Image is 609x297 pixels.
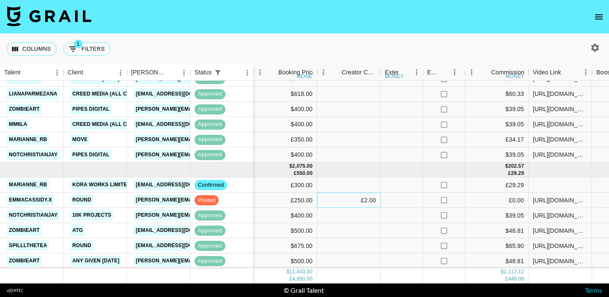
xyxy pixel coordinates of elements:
a: [EMAIL_ADDRESS][DOMAIN_NAME] [134,89,228,99]
div: $400.00 [254,117,317,132]
button: Menu [254,66,266,79]
button: Sort [83,67,95,79]
div: $60.33 [465,87,529,102]
div: https://www.tiktok.com/@zombieart/video/7532418100180815122?lang=en [533,105,587,113]
button: Menu [114,66,127,79]
div: $500.00 [254,253,317,269]
a: notchristianjay [7,150,60,160]
div: money [297,74,316,79]
a: Pipes Digital [70,150,112,160]
button: Menu [241,66,254,79]
div: Commission [491,64,524,81]
a: MOVE [70,134,90,145]
button: Select columns [7,42,57,56]
div: money [505,74,524,79]
div: https://www.tiktok.com/@notchristianjay/video/7538252074400746766 [533,211,587,220]
div: Expenses: Remove Commission? [427,64,439,81]
div: $ [501,269,504,276]
div: 11,443.00 [289,269,313,276]
button: Menu [51,66,63,79]
div: $500.00 [254,223,317,238]
div: £ [508,170,511,177]
div: $675.00 [254,238,317,253]
a: lianaparmezana [7,89,60,99]
a: zombieart [7,104,42,114]
div: https://www.tiktok.com/@lianaparmezana/video/7531325395581357330?_r=1&_t=ZS-8yLYHD1flf0 [533,90,587,98]
div: https://www.tiktok.com/@zombieart/video/7539439151142243591?lang=en [533,226,587,235]
div: $48.81 [465,253,529,269]
a: zombieart [7,225,42,236]
button: Menu [317,66,330,79]
div: $400.00 [254,102,317,117]
div: Booking Price [278,64,315,81]
div: https://www.instagram.com/reel/DN1Gbp30BRp/?igsh=ZmszMmI4NnJjOHFm [533,242,587,250]
div: $39.05 [465,102,529,117]
a: spilllthetea [7,240,49,251]
a: [PERSON_NAME][EMAIL_ADDRESS][PERSON_NAME][DOMAIN_NAME] [134,210,315,221]
a: notchristianjay [7,210,60,221]
button: Sort [479,66,491,78]
span: approved [195,120,225,128]
div: £250.00 [254,193,317,208]
div: 2,075.00 [292,163,313,170]
div: Client [63,64,127,81]
a: [PERSON_NAME][EMAIL_ADDRESS][DOMAIN_NAME] [134,195,272,205]
div: https://www.tiktok.com/@zombieart/video/7538341077724482834?lang=en [533,257,587,265]
div: https://www.tiktok.com/@notchristianjay/video/7530767829281377550 [533,150,587,159]
a: Creed Media (All Campaigns) [70,119,158,130]
a: [EMAIL_ADDRESS][DOMAIN_NAME] [134,119,228,130]
div: https://www.tiktok.com/@marianne_rb/video/7525909467964149014?lang=en [533,135,587,144]
span: 1 [74,40,82,48]
span: approved [195,151,225,159]
div: £300.00 [254,177,317,193]
span: approved [195,136,225,144]
div: v [DATE] [7,288,22,293]
span: approved [195,90,225,98]
a: marianne_rb [7,134,49,145]
a: 10k Projects [70,210,113,221]
span: approved [195,257,225,265]
a: Any given [DATE] [70,256,121,266]
span: confirmed [195,181,227,189]
div: $ [289,163,292,170]
div: https://www.tiktok.com/@mm6la/video/7520814871504555294?lang=en [533,120,587,128]
span: approved [195,242,225,250]
div: 202.57 [508,163,524,170]
a: mm6la [7,119,29,130]
div: Video Link [529,64,592,81]
button: Menu [465,66,478,79]
div: Creator Commmission Override [317,64,381,81]
div: Creator Commmission Override [342,64,376,81]
div: £ [505,276,508,283]
a: zombieart [7,74,42,84]
div: $ [505,163,508,170]
div: 29.29 [511,170,524,177]
button: Show filters [63,42,110,56]
div: $ [286,269,289,276]
span: approved [195,226,225,234]
div: £2.00 [361,196,376,204]
div: 449.08 [508,276,524,283]
div: Expenses: Remove Commission? [423,64,465,81]
div: 550.00 [296,170,313,177]
div: £ [289,276,292,283]
div: $39.05 [465,147,529,163]
div: £34.17 [465,132,529,147]
a: KORA WORKS LIMITED [70,180,133,190]
div: 1,117.12 [504,269,524,276]
button: Sort [20,67,32,79]
span: approved [195,75,225,83]
button: Sort [561,66,573,78]
a: zombieart [7,256,42,266]
button: Menu [448,66,461,79]
button: Menu [178,66,190,79]
a: Round [70,195,93,205]
a: ATG [70,225,85,236]
div: $39.05 [465,117,529,132]
a: Pipes Digital [70,104,112,114]
div: https://www.tiktok.com/@emmacassidy.x/video/7543275549695757590?_t=ZN-8zEHrMPv11C&_r=1 [533,196,587,204]
div: [PERSON_NAME] [131,64,166,81]
div: $39.05 [465,208,529,223]
a: Round [70,240,93,251]
div: Status [195,64,212,81]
